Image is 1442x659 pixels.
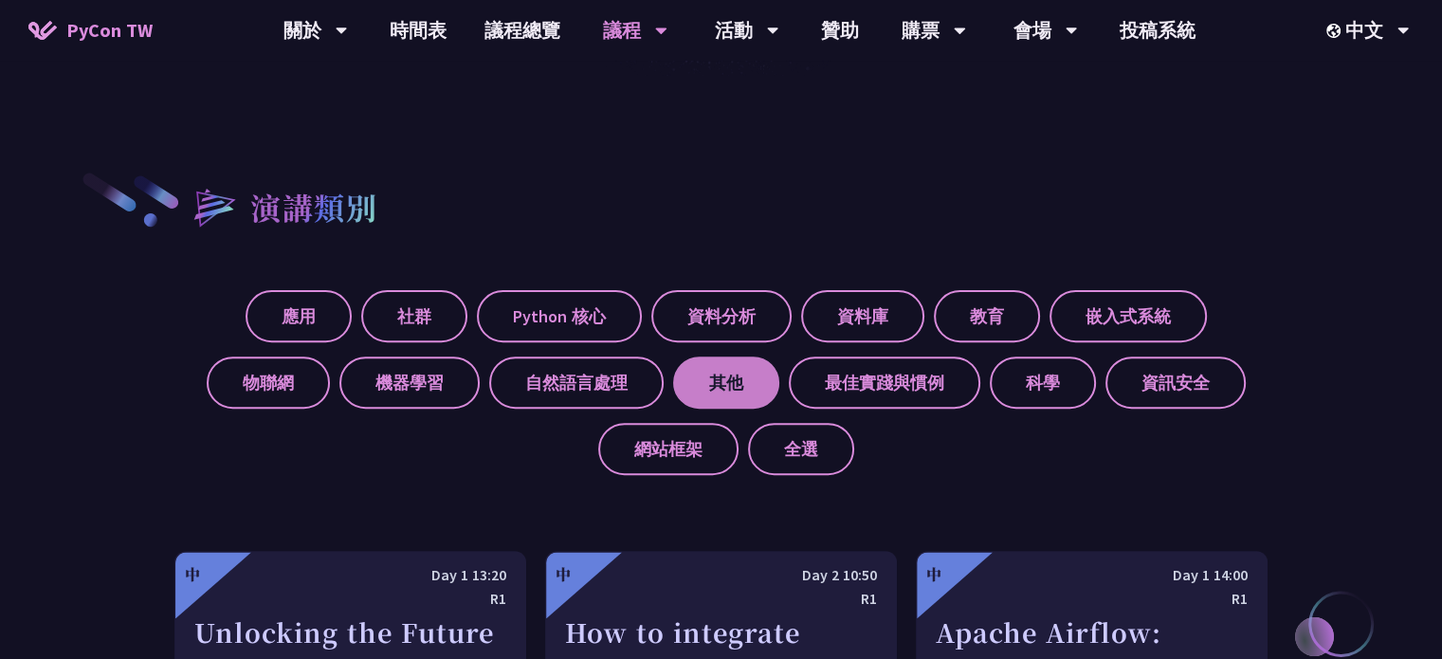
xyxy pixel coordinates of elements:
[651,290,792,342] label: 資料分析
[556,563,571,586] div: 中
[477,290,642,342] label: Python 核心
[565,587,877,611] div: R1
[339,357,480,409] label: 機器學習
[565,563,877,587] div: Day 2 10:50
[194,563,506,587] div: Day 1 13:20
[489,357,664,409] label: 自然語言處理
[990,357,1096,409] label: 科學
[934,290,1040,342] label: 教育
[250,184,377,229] h2: 演講類別
[66,16,153,45] span: PyCon TW
[207,357,330,409] label: 物聯網
[28,21,57,40] img: Home icon of PyCon TW 2025
[598,423,739,475] label: 網站框架
[936,587,1248,611] div: R1
[748,423,854,475] label: 全選
[361,290,467,342] label: 社群
[9,7,172,54] a: PyCon TW
[673,357,779,409] label: 其他
[246,290,352,342] label: 應用
[1105,357,1246,409] label: 資訊安全
[789,357,980,409] label: 最佳實踐與慣例
[185,563,200,586] div: 中
[174,171,250,243] img: heading-bullet
[1050,290,1207,342] label: 嵌入式系統
[194,587,506,611] div: R1
[1326,24,1345,38] img: Locale Icon
[926,563,941,586] div: 中
[801,290,924,342] label: 資料庫
[936,563,1248,587] div: Day 1 14:00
